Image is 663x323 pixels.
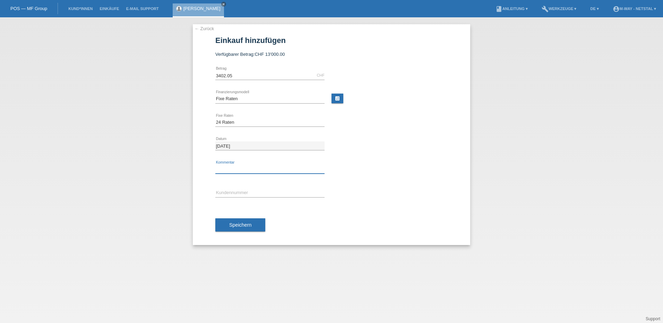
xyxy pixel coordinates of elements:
[221,2,226,7] a: close
[229,222,251,228] span: Speichern
[10,6,47,11] a: POS — MF Group
[65,7,96,11] a: Kund*innen
[183,6,221,11] a: [PERSON_NAME]
[215,218,265,232] button: Speichern
[331,94,343,103] a: calculate
[542,6,549,12] i: build
[255,52,285,57] span: CHF 13'000.00
[317,73,325,77] div: CHF
[587,7,602,11] a: DE ▾
[609,7,660,11] a: account_circlem-way - Netstal ▾
[496,6,502,12] i: book
[215,36,448,45] h1: Einkauf hinzufügen
[538,7,580,11] a: buildWerkzeuge ▾
[215,52,448,57] div: Verfügbarer Betrag:
[222,2,225,6] i: close
[492,7,531,11] a: bookAnleitung ▾
[96,7,122,11] a: Einkäufe
[335,96,340,101] i: calculate
[646,316,660,321] a: Support
[195,26,214,31] a: ← Zurück
[613,6,620,12] i: account_circle
[123,7,162,11] a: E-Mail Support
